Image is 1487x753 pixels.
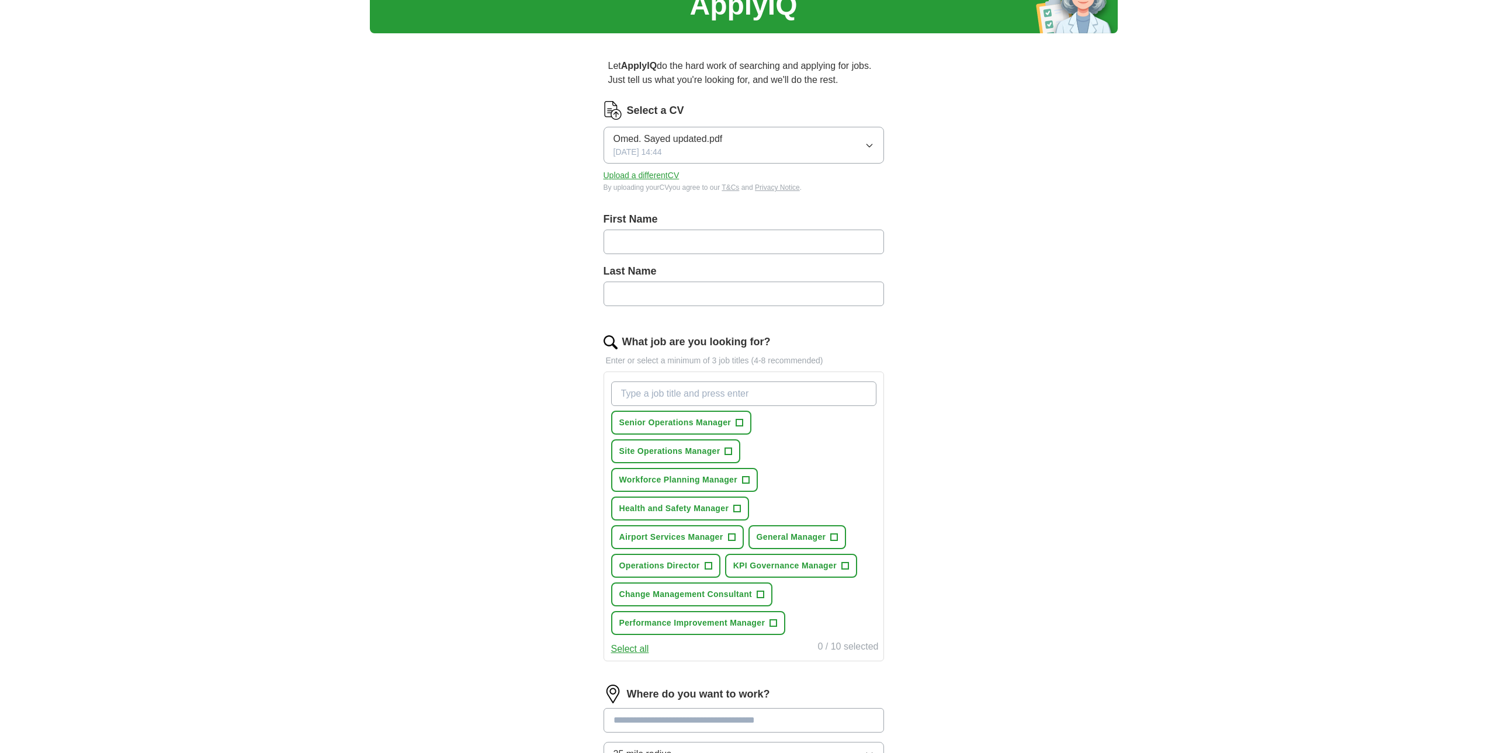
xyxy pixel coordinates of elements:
span: Performance Improvement Manager [619,617,765,629]
img: CV Icon [604,101,622,120]
span: Site Operations Manager [619,445,720,457]
label: What job are you looking for? [622,334,771,350]
a: Privacy Notice [755,183,800,192]
span: Senior Operations Manager [619,417,732,429]
span: Workforce Planning Manager [619,474,738,486]
div: 0 / 10 selected [817,640,878,656]
span: Omed. Sayed updated.pdf [613,132,723,146]
button: Select all [611,642,649,656]
button: Health and Safety Manager [611,497,750,520]
label: Select a CV [627,103,684,119]
span: Health and Safety Manager [619,502,729,515]
span: [DATE] 14:44 [613,146,662,158]
p: Let do the hard work of searching and applying for jobs. Just tell us what you're looking for, an... [604,54,884,92]
img: location.png [604,685,622,703]
input: Type a job title and press enter [611,381,876,406]
button: Airport Services Manager [611,525,744,549]
span: General Manager [757,531,826,543]
span: Airport Services Manager [619,531,723,543]
button: Operations Director [611,554,720,578]
button: Omed. Sayed updated.pdf[DATE] 14:44 [604,127,884,164]
a: T&Cs [722,183,739,192]
label: Last Name [604,263,884,279]
img: search.png [604,335,618,349]
button: Change Management Consultant [611,582,773,606]
label: First Name [604,211,884,227]
button: Upload a differentCV [604,169,680,182]
span: Operations Director [619,560,700,572]
p: Enter or select a minimum of 3 job titles (4-8 recommended) [604,355,884,367]
div: By uploading your CV you agree to our and . [604,182,884,193]
button: General Manager [748,525,847,549]
strong: ApplyIQ [621,61,657,71]
button: KPI Governance Manager [725,554,857,578]
button: Performance Improvement Manager [611,611,786,635]
button: Site Operations Manager [611,439,741,463]
span: KPI Governance Manager [733,560,837,572]
span: Change Management Consultant [619,588,753,601]
label: Where do you want to work? [627,686,770,702]
button: Senior Operations Manager [611,411,752,435]
button: Workforce Planning Manager [611,468,758,492]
